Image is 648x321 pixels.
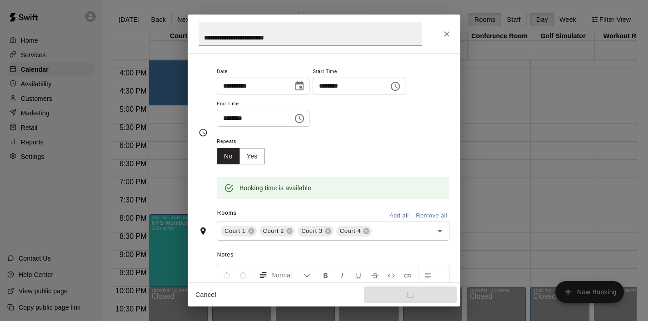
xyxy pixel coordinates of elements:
[219,267,234,283] button: Undo
[217,148,265,165] div: outlined button group
[439,26,455,42] button: Close
[384,267,399,283] button: Insert Code
[217,98,309,110] span: End Time
[298,227,326,236] span: Court 3
[290,109,309,128] button: Choose time, selected time is 8:00 PM
[336,226,372,237] div: Court 4
[259,226,295,237] div: Court 2
[217,148,240,165] button: No
[384,209,414,223] button: Add all
[420,267,436,283] button: Left Align
[313,66,405,78] span: Start Time
[217,210,237,216] span: Rooms
[199,128,208,137] svg: Timing
[239,148,265,165] button: Yes
[217,136,272,148] span: Repeats
[367,267,383,283] button: Format Strikethrough
[217,248,449,262] span: Notes
[191,286,220,303] button: Cancel
[318,267,334,283] button: Format Bold
[255,267,314,283] button: Formatting Options
[351,267,366,283] button: Format Underline
[414,209,449,223] button: Remove all
[290,77,309,95] button: Choose date, selected date is Sep 27, 2025
[235,267,251,283] button: Redo
[259,227,288,236] span: Court 2
[239,180,311,196] div: Booking time is available
[336,227,365,236] span: Court 4
[334,267,350,283] button: Format Italics
[271,271,303,280] span: Normal
[400,267,415,283] button: Insert Link
[221,226,257,237] div: Court 1
[386,77,404,95] button: Choose time, selected time is 5:00 PM
[217,66,309,78] span: Date
[221,227,249,236] span: Court 1
[298,226,334,237] div: Court 3
[434,225,446,237] button: Open
[199,227,208,236] svg: Rooms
